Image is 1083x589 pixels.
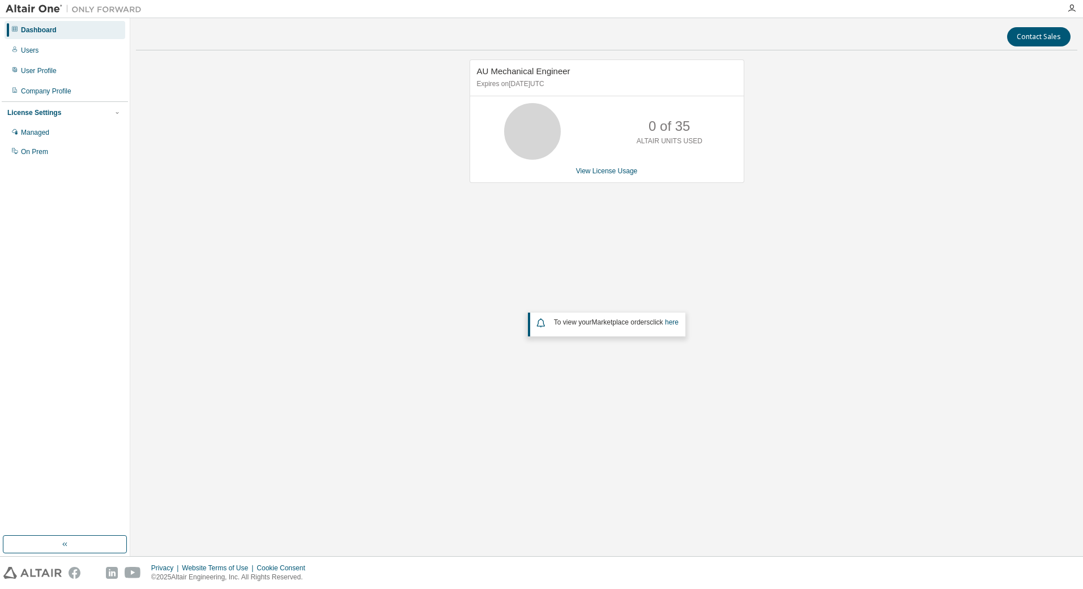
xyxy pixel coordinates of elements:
p: ALTAIR UNITS USED [637,136,702,146]
div: Dashboard [21,25,57,35]
a: View License Usage [576,167,638,175]
div: User Profile [21,66,57,75]
p: Expires on [DATE] UTC [477,79,734,89]
div: Privacy [151,564,182,573]
div: License Settings [7,108,61,117]
button: Contact Sales [1007,27,1071,46]
img: Altair One [6,3,147,15]
div: Cookie Consent [257,564,312,573]
div: Website Terms of Use [182,564,257,573]
img: youtube.svg [125,567,141,579]
div: Managed [21,128,49,137]
img: linkedin.svg [106,567,118,579]
p: © 2025 Altair Engineering, Inc. All Rights Reserved. [151,573,312,582]
em: Marketplace orders [592,318,650,326]
span: To view your click [554,318,679,326]
span: AU Mechanical Engineer [477,66,570,76]
a: here [665,318,679,326]
div: On Prem [21,147,48,156]
img: altair_logo.svg [3,567,62,579]
div: Company Profile [21,87,71,96]
img: facebook.svg [69,567,80,579]
div: Users [21,46,39,55]
p: 0 of 35 [649,117,690,136]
